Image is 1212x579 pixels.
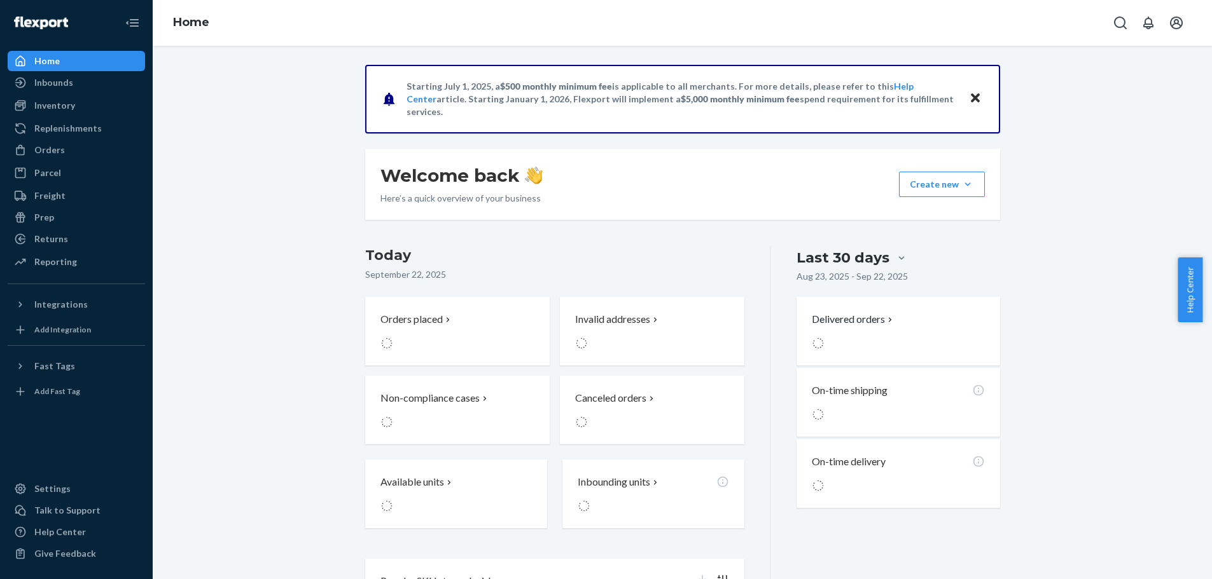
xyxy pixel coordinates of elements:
a: Settings [8,479,145,499]
p: Aug 23, 2025 - Sep 22, 2025 [797,270,908,283]
button: Close [967,90,984,108]
button: Inbounding units [562,460,744,528]
h1: Welcome back [380,164,543,187]
div: Freight [34,189,66,202]
button: Create new [899,172,985,197]
a: Freight [8,186,145,206]
button: Available units [365,460,547,528]
button: Invalid addresses [560,297,744,365]
a: Add Fast Tag [8,381,145,402]
div: Parcel [34,167,61,179]
a: Orders [8,140,145,160]
button: Close Navigation [120,10,145,36]
div: Add Fast Tag [34,386,80,397]
p: Here’s a quick overview of your business [380,192,543,205]
a: Parcel [8,163,145,183]
p: Non-compliance cases [380,391,480,405]
button: Talk to Support [8,500,145,521]
div: Talk to Support [34,504,101,517]
button: Open account menu [1164,10,1189,36]
button: Fast Tags [8,356,145,376]
div: Help Center [34,526,86,538]
img: Flexport logo [14,17,68,29]
a: Add Integration [8,320,145,340]
button: Delivered orders [812,312,895,327]
div: Integrations [34,298,88,311]
a: Inventory [8,95,145,116]
a: Replenishments [8,118,145,139]
ol: breadcrumbs [163,4,219,41]
p: Inbounding units [578,475,650,489]
div: Inbounds [34,76,73,89]
div: Returns [34,233,68,245]
p: On-time shipping [812,383,888,398]
button: Orders placed [365,297,550,365]
button: Non-compliance cases [365,376,550,444]
p: Canceled orders [575,391,646,405]
p: Starting July 1, 2025, a is applicable to all merchants. For more details, please refer to this a... [407,80,957,118]
span: $5,000 monthly minimum fee [681,93,800,104]
div: Replenishments [34,122,102,135]
button: Help Center [1178,257,1202,322]
div: Home [34,55,60,67]
p: September 22, 2025 [365,268,745,281]
button: Canceled orders [560,376,744,444]
div: Prep [34,211,54,224]
p: Orders placed [380,312,443,327]
div: Give Feedback [34,547,96,560]
a: Help Center [8,522,145,542]
a: Home [173,15,209,29]
a: Home [8,51,145,71]
div: Orders [34,144,65,156]
div: Inventory [34,99,75,112]
div: Reporting [34,255,77,268]
div: Last 30 days [797,248,889,268]
a: Prep [8,207,145,228]
button: Open notifications [1136,10,1161,36]
button: Integrations [8,294,145,315]
span: $500 monthly minimum fee [500,81,612,92]
a: Reporting [8,252,145,272]
button: Open Search Box [1108,10,1133,36]
img: hand-wave emoji [525,167,543,184]
div: Settings [34,482,71,495]
h3: Today [365,245,745,266]
div: Add Integration [34,324,91,335]
div: Fast Tags [34,360,75,372]
a: Inbounds [8,72,145,93]
a: Returns [8,229,145,249]
p: On-time delivery [812,454,886,469]
p: Invalid addresses [575,312,650,327]
button: Give Feedback [8,543,145,564]
p: Available units [380,475,444,489]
